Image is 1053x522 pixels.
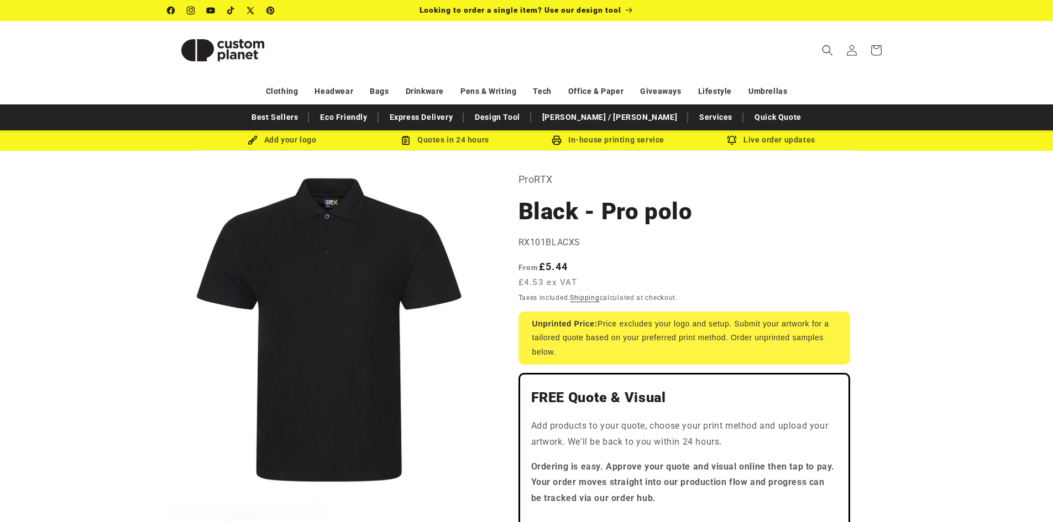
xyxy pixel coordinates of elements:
p: Add products to your quote, choose your print method and upload your artwork. We'll be back to yo... [531,418,837,450]
strong: £5.44 [518,261,568,272]
span: Looking to order a single item? Use our design tool [420,6,621,14]
a: Drinkware [406,82,444,101]
img: Brush Icon [248,135,258,145]
a: Custom Planet [163,21,282,79]
div: Taxes included. calculated at checkout. [518,292,850,303]
a: Tech [533,82,551,101]
strong: Ordering is easy. Approve your quote and visual online then tap to pay. Your order moves straight... [531,461,835,504]
a: Clothing [266,82,298,101]
a: Pens & Writing [460,82,516,101]
a: Office & Paper [568,82,624,101]
a: Express Delivery [384,108,459,127]
a: Best Sellers [246,108,303,127]
div: Live order updates [690,133,853,147]
a: [PERSON_NAME] / [PERSON_NAME] [537,108,683,127]
strong: Unprinted Price: [532,319,598,328]
a: Eco Friendly [315,108,373,127]
img: Custom Planet [167,25,278,75]
div: Quotes in 24 hours [364,133,527,147]
img: In-house printing [552,135,562,145]
a: Shipping [570,294,600,302]
a: Bags [370,82,389,101]
div: In-house printing service [527,133,690,147]
a: Headwear [315,82,353,101]
div: Add your logo [201,133,364,147]
h1: Black - Pro polo [518,197,850,226]
a: Quick Quote [749,108,807,127]
span: £4.53 ex VAT [518,276,578,289]
div: Price excludes your logo and setup. Submit your artwork for a tailored quote based on your prefer... [518,312,850,365]
a: Umbrellas [748,82,787,101]
img: Order updates [727,135,737,145]
p: ProRTX [518,171,850,188]
summary: Search [815,38,840,62]
a: Lifestyle [698,82,732,101]
span: From [518,263,539,272]
a: Design Tool [469,108,526,127]
span: RX101BLACXS [518,237,581,247]
a: Services [694,108,738,127]
img: Order Updates Icon [401,135,411,145]
a: Giveaways [640,82,681,101]
h2: FREE Quote & Visual [531,389,837,407]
